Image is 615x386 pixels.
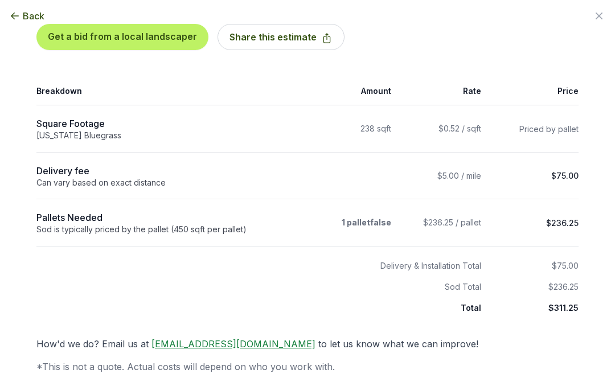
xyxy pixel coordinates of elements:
[23,9,44,23] span: Back
[398,152,489,199] td: $5.00 / mile
[488,105,579,153] td: Priced by pallet
[36,337,579,351] p: How'd we do? Email us at to let us know what we can improve!
[36,178,301,188] div: Can vary based on exact distance
[36,360,579,373] p: *This is not a quote. Actual costs will depend on who you work with.
[488,152,579,199] td: $75.00
[342,217,391,227] strong: 1 palletfalse
[218,24,345,50] button: Share this estimate
[488,293,579,314] td: $311.25
[488,199,579,247] td: $236.25
[307,77,398,105] th: Amount
[488,77,579,105] th: Price
[398,199,489,247] td: $236.25 / pallet
[307,105,398,153] td: 238 sqft
[36,293,488,314] th: Total
[36,164,301,178] div: Delivery fee
[36,24,208,50] button: Get a bid from a local landscaper
[36,130,301,141] div: [US_STATE] Bluegrass
[398,105,489,153] td: $0.52 / sqft
[36,246,488,272] th: Delivery & Installation Total
[36,77,307,105] th: Breakdown
[151,338,315,350] a: [EMAIL_ADDRESS][DOMAIN_NAME]
[36,272,488,293] th: Sod Total
[9,9,44,23] button: Back
[552,261,579,270] span: $75.00
[36,211,301,224] div: Pallets Needed
[36,224,301,235] div: Sod is typically priced by the pallet (450 sqft per pallet)
[488,272,579,293] td: $236.25
[398,77,489,105] th: Rate
[36,117,301,130] div: Square Footage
